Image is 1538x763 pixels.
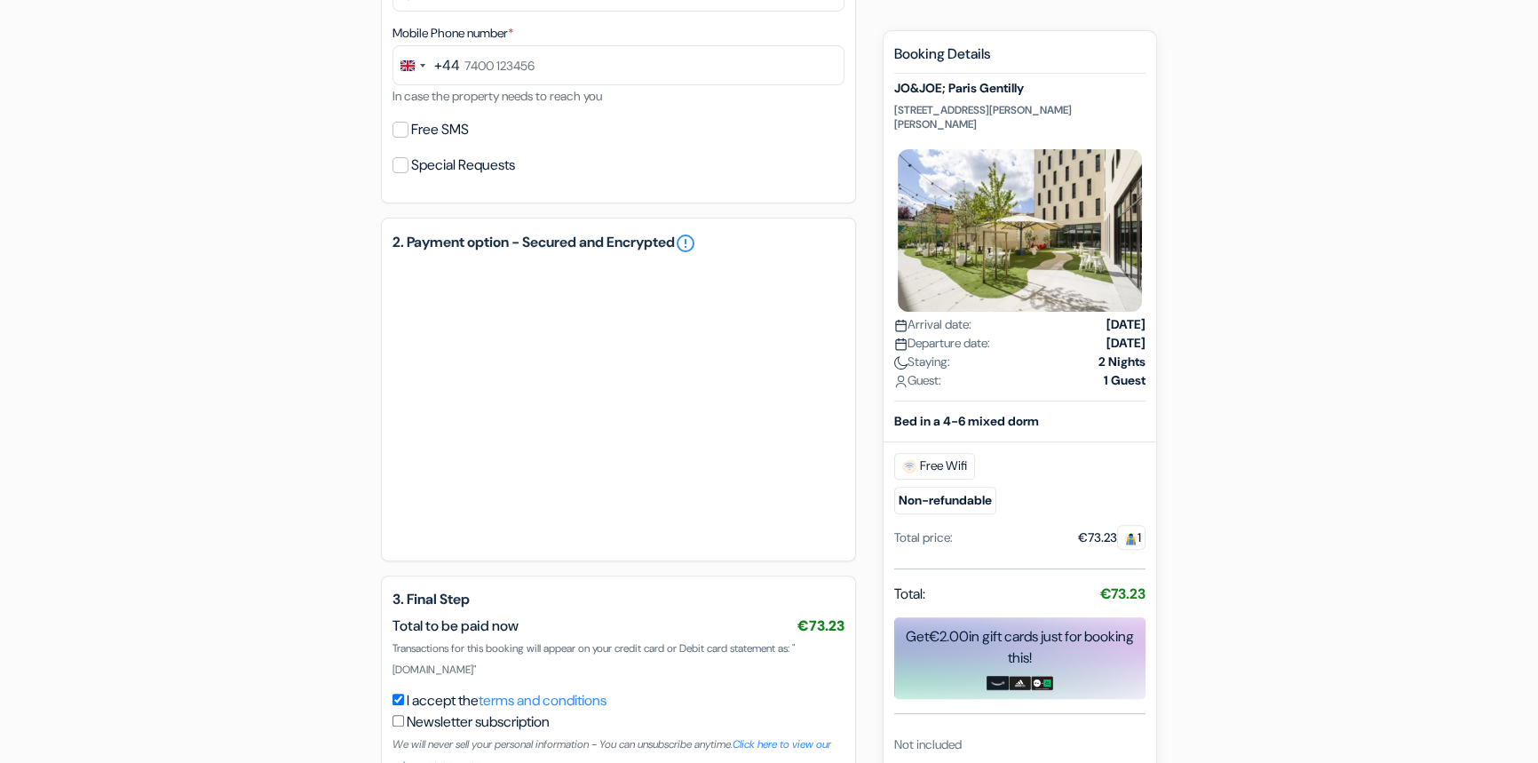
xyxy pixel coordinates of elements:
input: 7400 123456 [392,45,844,85]
h5: 3. Final Step [392,591,844,608]
small: Non-refundable [894,487,996,514]
b: Bed in a 4-6 mixed dorm [894,413,1039,429]
h5: Booking Details [894,45,1146,74]
h5: JO&JOE; Paris Gentilly [894,81,1146,96]
span: Transactions for this booking will appear on your credit card or Debit card statement as: "[DOMAI... [392,641,795,677]
h5: 2. Payment option - Secured and Encrypted [392,233,844,254]
strong: [DATE] [1106,315,1146,334]
span: €73.23 [797,616,844,635]
iframe: Secure payment input frame [410,279,827,529]
div: Total price: [894,529,953,547]
img: amazon-card-no-text.png [987,676,1009,690]
span: Total to be paid now [392,616,519,635]
div: €73.23 [1078,529,1146,547]
img: user_icon.svg [894,375,908,388]
img: calendar.svg [894,319,908,332]
span: €2.00 [929,627,969,646]
p: [STREET_ADDRESS][PERSON_NAME][PERSON_NAME] [894,103,1146,131]
label: I accept the [407,690,606,711]
a: error_outline [675,233,696,254]
strong: [DATE] [1106,334,1146,353]
img: calendar.svg [894,338,908,351]
span: Free Wifi [894,453,975,480]
img: guest.svg [1124,532,1138,545]
span: Departure date: [894,334,990,353]
div: +44 [434,55,460,76]
strong: €73.23 [1100,584,1146,603]
a: terms and conditions [479,691,606,710]
img: moon.svg [894,356,908,370]
div: Get in gift cards just for booking this! [894,626,1146,669]
img: adidas-card.png [1009,676,1031,690]
span: 1 [1117,525,1146,550]
span: Staying: [894,353,950,371]
small: In case the property needs to reach you [392,88,602,104]
div: Not included [894,735,1146,754]
label: Free SMS [411,117,469,142]
label: Special Requests [411,153,515,178]
span: Arrival date: [894,315,971,334]
label: Mobile Phone number [392,24,513,43]
span: Total: [894,584,925,605]
strong: 1 Guest [1104,371,1146,390]
label: Newsletter subscription [407,711,550,733]
span: Guest: [894,371,941,390]
img: free_wifi.svg [902,459,916,473]
img: uber-uber-eats-card.png [1031,676,1053,690]
strong: 2 Nights [1098,353,1146,371]
button: Change country, selected United Kingdom (+44) [393,46,460,84]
